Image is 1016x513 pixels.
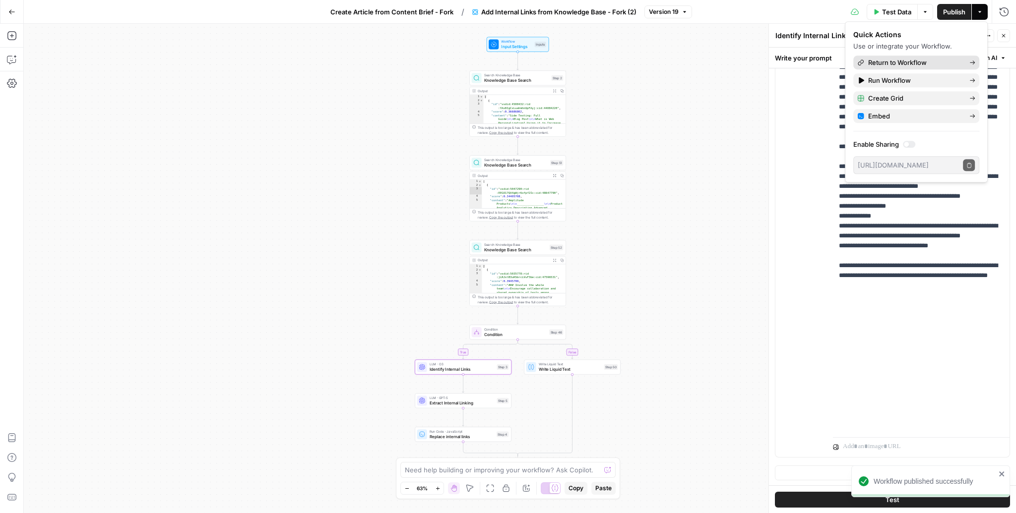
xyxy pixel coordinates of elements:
[462,374,464,393] g: Edge from step_3 to step_5
[463,442,518,456] g: Edge from step_4 to step_46-conditional-end
[867,4,917,20] button: Test Data
[868,57,961,67] span: Return to Workflow
[943,7,965,17] span: Publish
[868,93,961,103] span: Create Grid
[484,77,549,84] span: Knowledge Base Search
[549,329,563,335] div: Step 46
[330,7,453,17] span: Create Article from Content Brief - Fork
[478,210,563,220] div: This output is too large & has been abbreviated for review. to view the full content.
[470,279,482,283] div: 4
[415,359,511,374] div: LLM · O3Identify Internal LinksStep 3
[469,240,566,306] div: Search Knowledge BaseKnowledge Base SearchStep 52Output[ { "id":"vsdid:5035778:rid :jLRJxlB3uKSbr...
[478,294,563,304] div: This output is too large & has been abbreviated for review. to view the full content.
[497,398,509,403] div: Step 5
[569,484,583,493] span: Copy
[430,396,495,400] span: LLM · GPT-5
[478,179,482,183] span: Toggle code folding, rows 1 through 7
[882,7,911,17] span: Test Data
[775,465,1010,480] button: Add Message
[595,484,612,493] span: Paste
[481,7,636,17] span: Add Internal Links from Knowledge Base - Fork (2)
[604,364,618,370] div: Step 50
[484,242,547,247] span: Search Knowledge Base
[430,429,494,434] span: Run Code · JavaScript
[501,39,532,44] span: Workflow
[775,29,825,456] div: user
[517,221,519,239] g: Edge from step_51 to step_52
[478,258,549,263] div: Output
[565,482,587,495] button: Copy
[775,31,850,41] textarea: Identify Internal Links
[478,173,549,178] div: Output
[430,362,495,367] span: LLM · O3
[478,268,482,272] span: Toggle code folding, rows 2 through 6
[937,4,971,20] button: Publish
[462,408,464,426] g: Edge from step_5 to step_4
[478,183,482,187] span: Toggle code folding, rows 2 through 6
[469,155,566,221] div: Search Knowledge BaseKnowledge Base SearchStep 51Output[ { "id":"vsdid:5047290:rid :EEGO17QA4gWjr...
[462,340,518,359] g: Edge from step_46 to step_3
[489,216,513,220] span: Copy the output
[430,399,495,406] span: Extract Internal Linking
[470,110,484,114] div: 4
[497,364,509,370] div: Step 3
[524,359,621,374] div: Write Liquid TextWrite Liquid TextStep 50
[466,4,642,20] button: Add Internal Links from Knowledge Base - Fork (2)
[470,95,484,99] div: 1
[470,268,482,272] div: 2
[489,300,513,304] span: Copy the output
[517,136,519,155] g: Edge from step_2 to step_51
[470,102,484,110] div: 3
[874,476,996,486] div: Workflow published successfully
[470,194,482,198] div: 4
[550,160,563,166] div: Step 51
[497,432,509,437] div: Step 4
[478,264,482,268] span: Toggle code folding, rows 1 through 7
[853,30,979,40] div: Quick Actions
[868,111,961,121] span: Embed
[539,362,602,367] span: Write Liquid Text
[470,187,482,194] div: 3
[551,75,563,81] div: Step 2
[535,42,546,47] div: Inputs
[484,73,549,78] span: Search Knowledge Base
[470,114,484,222] div: 5
[417,484,428,492] span: 63%
[484,246,547,253] span: Knowledge Base Search
[478,125,563,135] div: This output is too large & has been abbreviated for review. to view the full content.
[853,139,979,149] label: Enable Sharing
[470,183,482,187] div: 2
[484,327,547,332] span: Condition
[484,158,548,163] span: Search Knowledge Base
[484,331,547,338] span: Condition
[324,4,459,20] button: Create Article from Content Brief - Fork
[480,99,483,103] span: Toggle code folding, rows 2 through 20
[461,6,464,18] span: /
[470,99,484,103] div: 2
[501,44,532,50] span: Input Settings
[518,374,572,456] g: Edge from step_50 to step_46-conditional-end
[539,366,602,373] span: Write Liquid Text
[430,366,495,373] span: Identify Internal Links
[999,470,1006,478] button: close
[430,433,494,440] span: Replace internal links
[478,88,549,93] div: Output
[469,70,566,136] div: Search Knowledge BaseKnowledge Base SearchStep 2Output[ { "id":"vsdid:4500432:rid :YAx8IgCxLuahmh...
[489,131,513,135] span: Copy the output
[470,272,482,279] div: 3
[470,179,482,183] div: 1
[415,427,511,442] div: Run Code · JavaScriptReplace internal linksStep 4
[480,95,483,99] span: Toggle code folding, rows 1 through 26
[550,245,564,250] div: Step 52
[868,75,961,85] span: Run Workflow
[517,306,519,324] g: Edge from step_52 to step_46
[853,42,952,50] span: Use or integrate your Workflow.
[591,482,616,495] button: Paste
[775,491,1010,507] button: Test
[649,7,679,16] span: Version 19
[518,340,573,359] g: Edge from step_46 to step_50
[484,162,548,168] span: Knowledge Base Search
[886,494,899,504] span: Test
[469,37,566,52] div: WorkflowInput SettingsInputs
[469,325,566,340] div: ConditionConditionStep 46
